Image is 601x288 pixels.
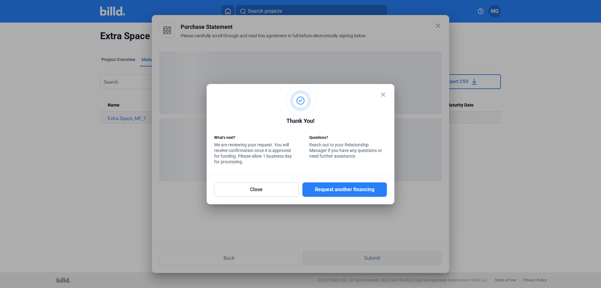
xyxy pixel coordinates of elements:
[309,135,387,160] div: Reach out to your Relationship Manager if you have any questions or need further assistance.
[379,91,387,98] mat-icon: close
[214,117,387,127] div: Thank You!
[214,135,292,166] div: We are reviewing your request. You will receive confirmation once it is approved for funding. Ple...
[309,135,387,142] div: Questions?
[214,135,292,142] div: What’s next?
[214,182,299,197] button: Close
[302,182,387,197] button: Request another financing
